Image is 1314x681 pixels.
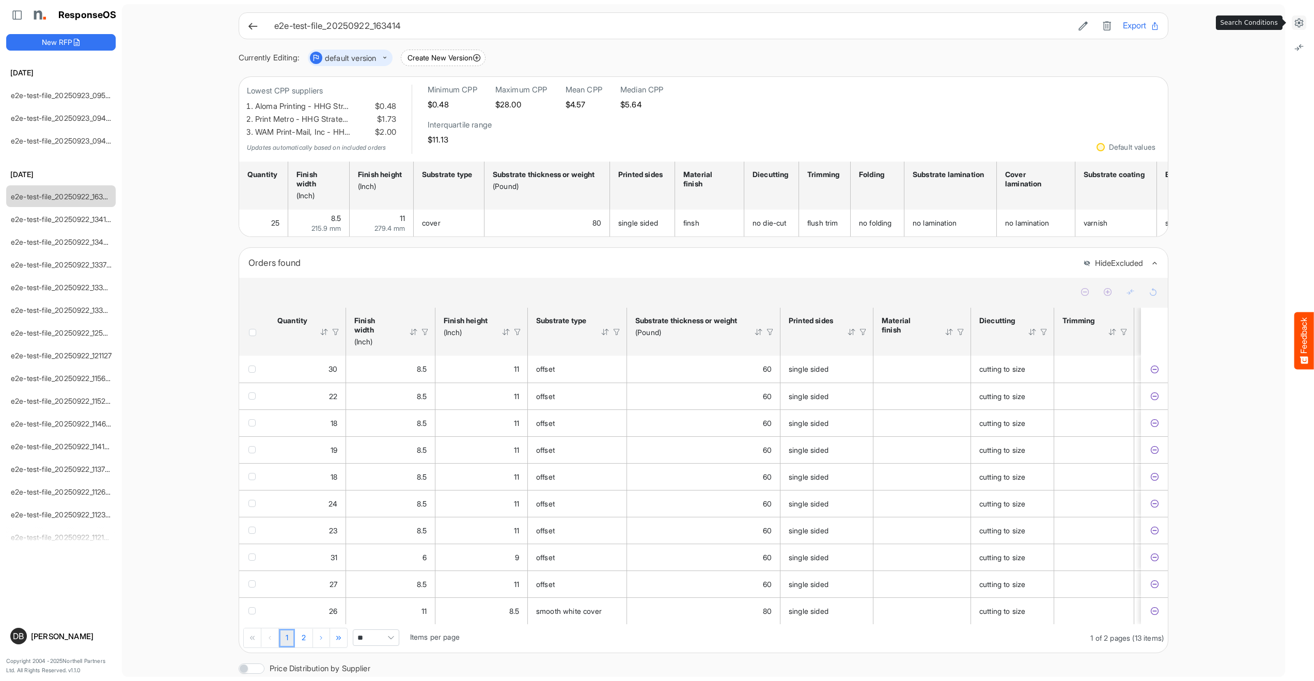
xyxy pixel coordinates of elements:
[313,628,331,647] div: Go to next page
[331,214,341,223] span: 8.5
[780,383,873,409] td: single sided is template cell Column Header httpsnorthellcomontologiesmapping-rulesmanufacturingh...
[913,218,957,227] span: no lamination
[528,436,627,463] td: offset is template cell Column Header httpsnorthellcomontologiesmapping-rulesmaterialhassubstrate...
[612,327,621,337] div: Filter Icon
[58,10,117,21] h1: ResponseOS
[11,487,115,496] a: e2e-test-file_20250922_112643
[1054,463,1134,490] td: is template cell Column Header httpsnorthellcomontologiesmapping-rulesmanufacturinghastrimmingtype
[627,436,780,463] td: 60 is template cell Column Header httpsnorthellcomontologiesmapping-rulesmaterialhasmaterialthick...
[269,436,346,463] td: 19 is template cell Column Header httpsnorthellcomontologiesmapping-rulesorderhasquantity
[1141,597,1170,624] td: b3c0a7c0-e25b-47dc-b6d3-04110d7106b5 is template cell Column Header
[1149,364,1160,374] button: Exclude
[789,392,828,401] span: single sided
[528,571,627,597] td: offset is template cell Column Header httpsnorthellcomontologiesmapping-rulesmaterialhassubstrate...
[401,50,486,66] button: Create New Version
[1054,490,1134,517] td: is template cell Column Header httpsnorthellcomontologiesmapping-rulesmanufacturinghastrimmingtype
[536,472,555,481] span: offset
[1141,463,1170,490] td: 70988cbc-9ebe-4b30-b91d-71c824946752 is template cell Column Header
[763,419,772,427] span: 60
[618,170,663,179] div: Printed sides
[11,260,115,269] a: e2e-test-file_20250922_133735
[514,446,519,454] span: 11
[620,100,664,109] h5: $5.64
[514,419,519,427] span: 11
[374,224,405,232] span: 279.4 mm
[873,517,971,544] td: is template cell Column Header httpsnorthellcomontologiesmapping-rulesmanufacturinghassubstratefi...
[683,170,732,188] div: Material finish
[11,91,118,100] a: e2e-test-file_20250923_095507
[493,182,598,191] div: (Pound)
[513,327,522,337] div: Filter Icon
[780,571,873,597] td: single sided is template cell Column Header httpsnorthellcomontologiesmapping-rulesmanufacturingh...
[484,210,610,236] td: 80 is template cell Column Header httpsnorthellcomontologiesmapping-rulesmaterialhasmaterialthick...
[1149,445,1160,455] button: Exclude
[435,383,528,409] td: 11 is template cell Column Header httpsnorthellcomontologiesmapping-rulesmeasurementhasfinishsize...
[971,356,1054,383] td: cutting to size is template cell Column Header httpsnorthellcomontologiesmapping-rulesmanufacturi...
[1134,490,1207,517] td: is template cell Column Header httpsnorthellcomontologiesmapping-rulesmanufacturinghasfoldtype
[328,499,337,508] span: 24
[435,436,528,463] td: 11 is template cell Column Header httpsnorthellcomontologiesmapping-rulesmeasurementhasfinishsize...
[753,170,787,179] div: Diecutting
[269,490,346,517] td: 24 is template cell Column Header httpsnorthellcomontologiesmapping-rulesorderhasquantity
[373,100,396,113] span: $0.48
[627,571,780,597] td: 60 is template cell Column Header httpsnorthellcomontologiesmapping-rulesmaterialhasmaterialthick...
[495,100,547,109] h5: $28.00
[799,210,851,236] td: flush trim is template cell Column Header httpsnorthellcomontologiesmapping-rulesmanufacturinghas...
[239,356,269,383] td: checkbox
[514,472,519,481] span: 11
[1123,19,1160,33] button: Export
[11,136,117,145] a: e2e-test-file_20250923_094821
[979,446,1025,454] span: cutting to size
[1141,409,1170,436] td: fce2efdd-74a6-4e5c-b5b4-c5b01298ce31 is template cell Column Header
[997,210,1075,236] td: no lamination is template cell Column Header httpsnorthellcomontologiesmapping-rulesmanufacturing...
[11,465,115,473] a: e2e-test-file_20250922_113700
[873,463,971,490] td: is template cell Column Header httpsnorthellcomontologiesmapping-rulesmanufacturinghassubstratefi...
[514,392,519,401] span: 11
[1134,544,1207,571] td: is template cell Column Header httpsnorthellcomontologiesmapping-rulesmanufacturinghasfoldtype
[435,490,528,517] td: 11 is template cell Column Header httpsnorthellcomontologiesmapping-rulesmeasurementhasfinishsize...
[346,463,435,490] td: 8.5 is template cell Column Header httpsnorthellcomontologiesmapping-rulesmeasurementhasfinishsiz...
[1149,579,1160,590] button: Exclude
[873,490,971,517] td: is template cell Column Header httpsnorthellcomontologiesmapping-rulesmanufacturinghassubstratefi...
[627,383,780,409] td: 60 is template cell Column Header httpsnorthellcomontologiesmapping-rulesmaterialhasmaterialthick...
[239,210,288,236] td: 25 is template cell Column Header httpsnorthellcomontologiesmapping-rulesorderhasquantity
[239,383,269,409] td: checkbox
[635,316,741,325] div: Substrate thickness or weight
[11,351,112,360] a: e2e-test-file_20250922_121127
[627,597,780,624] td: 80 is template cell Column Header httpsnorthellcomontologiesmapping-rulesmaterialhasmaterialthick...
[354,337,396,346] div: (Inch)
[1075,210,1157,236] td: varnish is template cell Column Header httpsnorthellcomontologiesmapping-rulesmanufacturinghassub...
[971,597,1054,624] td: cutting to size is template cell Column Header httpsnorthellcomontologiesmapping-rulesmanufacturi...
[979,365,1025,373] span: cutting to size
[1141,544,1170,571] td: 67830ee3-243b-41a7-8f5b-f6f0484c0d21 is template cell Column Header
[536,446,555,454] span: offset
[536,316,587,325] div: Substrate type
[1134,517,1207,544] td: is template cell Column Header httpsnorthellcomontologiesmapping-rulesmanufacturinghasfoldtype
[331,419,337,427] span: 18
[789,419,828,427] span: single sided
[763,392,772,401] span: 60
[1149,391,1160,402] button: Exclude
[239,544,269,571] td: checkbox
[346,544,435,571] td: 6 is template cell Column Header httpsnorthellcomontologiesmapping-rulesmeasurementhasfinishsizew...
[11,510,115,519] a: e2e-test-file_20250922_112320
[239,463,269,490] td: checkbox
[295,629,312,647] a: Page 2 of 2 Pages
[277,316,306,325] div: Quantity
[528,597,627,624] td: smooth white cover is template cell Column Header httpsnorthellcomontologiesmapping-rulesmaterial...
[346,571,435,597] td: 8.5 is template cell Column Header httpsnorthellcomontologiesmapping-rulesmeasurementhasfinishsiz...
[417,499,427,508] span: 8.5
[971,517,1054,544] td: cutting to size is template cell Column Header httpsnorthellcomontologiesmapping-rulesmanufacturi...
[269,463,346,490] td: 18 is template cell Column Header httpsnorthellcomontologiesmapping-rulesorderhasquantity
[11,306,115,314] a: e2e-test-file_20250922_133214
[780,356,873,383] td: single sided is template cell Column Header httpsnorthellcomontologiesmapping-rulesmanufacturingh...
[979,472,1025,481] span: cutting to size
[1149,499,1160,509] button: Exclude
[627,409,780,436] td: 60 is template cell Column Header httpsnorthellcomontologiesmapping-rulesmaterialhasmaterialthick...
[354,316,396,335] div: Finish width
[873,383,971,409] td: is template cell Column Header httpsnorthellcomontologiesmapping-rulesmanufacturinghassubstratefi...
[780,490,873,517] td: single sided is template cell Column Header httpsnorthellcomontologiesmapping-rulesmanufacturingh...
[1149,418,1160,429] button: Exclude
[979,392,1025,401] span: cutting to size
[528,544,627,571] td: offset is template cell Column Header httpsnorthellcomontologiesmapping-rulesmaterialhassubstrate...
